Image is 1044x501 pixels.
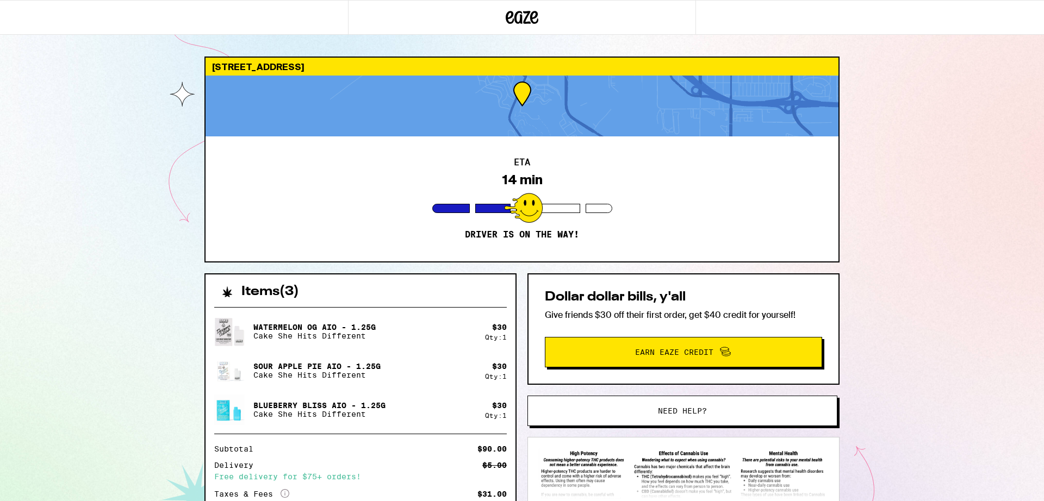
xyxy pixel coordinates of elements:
p: Blueberry Bliss AIO - 1.25g [253,401,386,410]
p: Watermelon OG AIO - 1.25g [253,323,376,331]
img: Cake She Hits Different - Blueberry Bliss AIO - 1.25g [214,394,245,425]
p: Sour Apple Pie AIO - 1.25g [253,362,381,371]
div: Taxes & Fees [214,489,289,499]
span: Need help? [658,407,707,415]
div: 14 min [502,172,543,187]
button: Need help? [527,396,837,426]
p: Cake She Hits Different [253,410,386,418]
div: Qty: 1 [485,334,507,341]
div: $90.00 [477,445,507,453]
img: Cake She Hits Different - Sour Apple Pie AIO - 1.25g [214,355,245,386]
p: Cake She Hits Different [253,371,381,379]
span: Earn Eaze Credit [635,348,713,356]
div: $5.00 [482,461,507,469]
div: $ 30 [492,362,507,371]
div: $31.00 [477,490,507,498]
h2: Items ( 3 ) [241,285,299,298]
iframe: Abre un widget desde donde se puede obtener más información [967,468,1033,496]
div: Qty: 1 [485,373,507,380]
div: $ 30 [492,401,507,410]
p: Driver is on the way! [465,229,579,240]
p: Cake She Hits Different [253,331,376,340]
h2: ETA [514,158,530,167]
div: Qty: 1 [485,412,507,419]
div: Free delivery for $75+ orders! [214,473,507,480]
button: Earn Eaze Credit [545,337,822,367]
img: Cake She Hits Different - Watermelon OG AIO - 1.25g [214,316,245,347]
h2: Dollar dollar bills, y'all [545,291,822,304]
div: Delivery [214,461,261,469]
img: SB 540 Brochure preview [539,448,828,499]
div: $ 30 [492,323,507,331]
p: Give friends $30 off their first order, get $40 credit for yourself! [545,309,822,321]
div: [STREET_ADDRESS] [206,58,838,76]
div: Subtotal [214,445,261,453]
